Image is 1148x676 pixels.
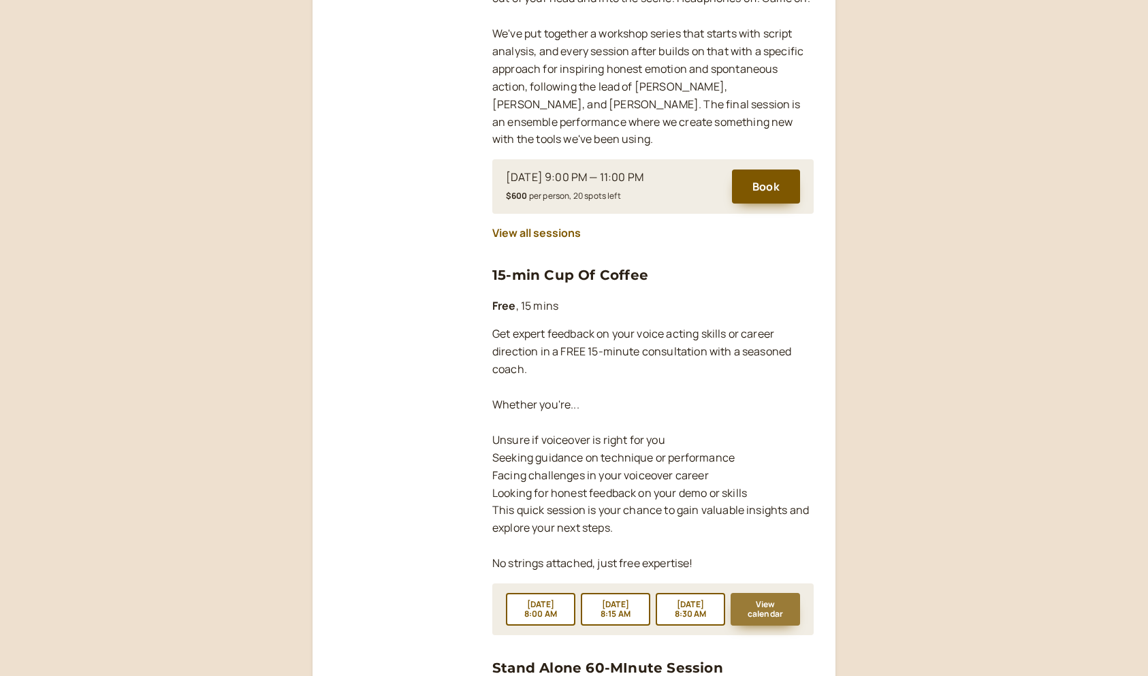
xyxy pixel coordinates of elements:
[492,660,723,676] a: Stand Alone 60-MInute Session
[506,190,621,202] small: per person, 20 spots left
[492,297,814,315] p: , 15 mins
[731,593,800,626] button: View calendar
[506,169,643,187] div: [DATE] 9:00 PM — 11:00 PM
[506,190,528,202] b: $600
[506,593,575,626] button: [DATE]8:00 AM
[732,170,800,204] button: Book
[492,227,581,239] button: View all sessions
[492,267,648,283] a: 15-min Cup Of Coffee
[492,325,814,573] p: Get expert feedback on your voice acting skills or career direction in a FREE 15-minute consultat...
[656,593,725,626] button: [DATE]8:30 AM
[581,593,650,626] button: [DATE]8:15 AM
[492,298,516,313] b: Free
